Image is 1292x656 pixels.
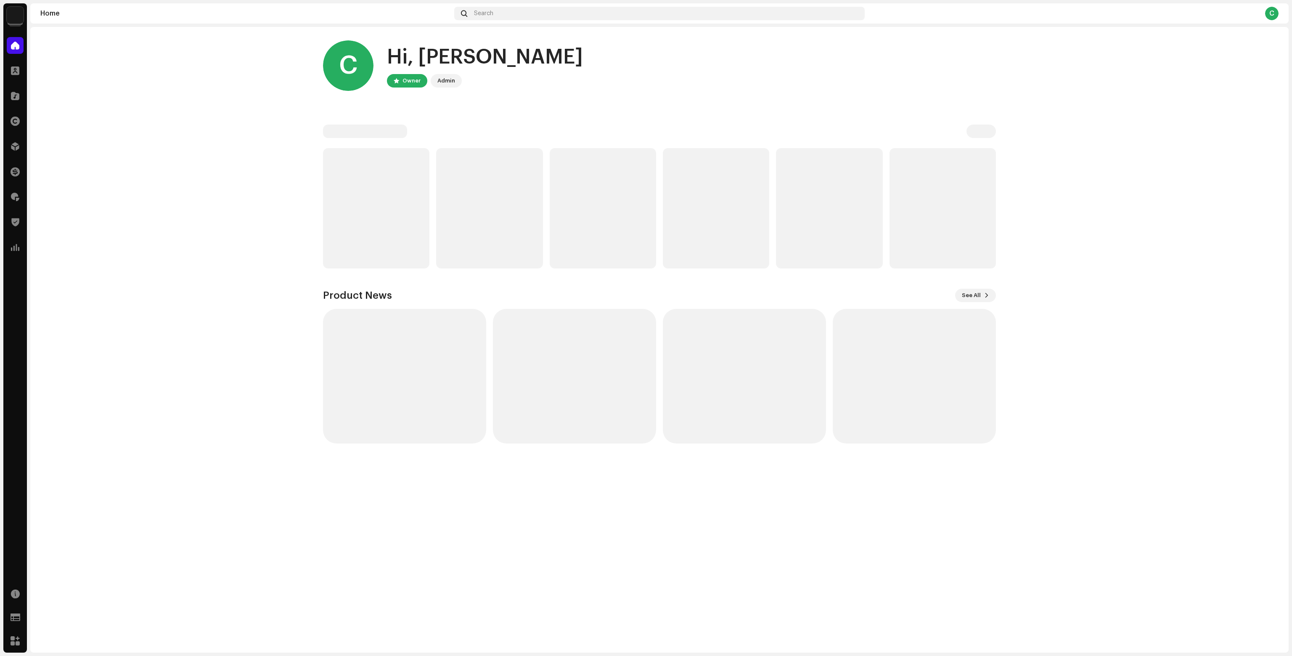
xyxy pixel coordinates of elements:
[40,10,451,17] div: Home
[402,76,421,86] div: Owner
[962,287,981,304] span: See All
[1265,7,1279,20] div: C
[7,7,24,24] img: bb549e82-3f54-41b5-8d74-ce06bd45c366
[387,44,583,71] div: Hi, [PERSON_NAME]
[955,289,996,302] button: See All
[474,10,493,17] span: Search
[437,76,455,86] div: Admin
[323,40,373,91] div: C
[323,289,392,302] h3: Product News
